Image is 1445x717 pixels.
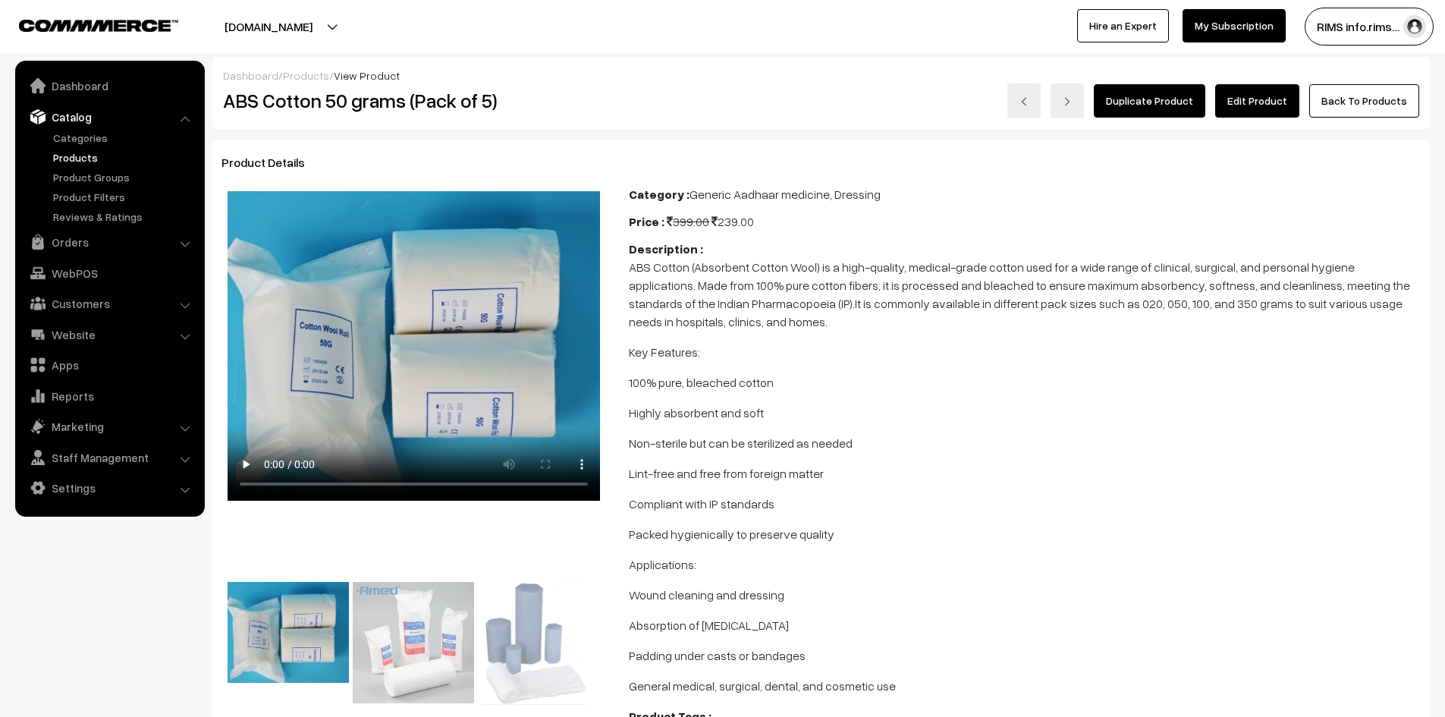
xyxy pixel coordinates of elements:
a: Customers [19,290,199,317]
a: Marketing [19,413,199,440]
video: Your browser does not support the video tag. [228,191,600,501]
img: 17509301909754Medical-Cotton-Roll-Absorbent-Cotton-Roll-50g-100g-200g-300g-400g-454G-500g-1000g-i... [228,582,349,683]
p: 100% pure, bleached cotton [629,373,1421,392]
p: Non-sterile but can be sterilized as needed [629,434,1421,452]
img: 17509301915830pl32229743-disposable_100g_absorbent_medical_cotton_wool_roll.webp [479,582,600,706]
a: Settings [19,474,199,502]
a: Website [19,321,199,348]
img: right-arrow.png [1063,97,1072,106]
a: Product Groups [49,169,199,185]
img: user [1403,15,1426,38]
p: Lint-free and free from foreign matter [629,464,1421,483]
a: Dashboard [223,69,278,82]
a: Products [49,149,199,165]
div: Generic Aadhaar medicine, Dressing [629,185,1421,203]
a: Hire an Expert [1077,9,1169,42]
a: Categories [49,130,199,146]
p: Highly absorbent and soft [629,404,1421,422]
a: Dashboard [19,72,199,99]
img: left-arrow.png [1019,97,1029,106]
button: RIMS info.rims… [1305,8,1434,46]
button: [DOMAIN_NAME] [171,8,366,46]
p: Padding under casts or bandages [629,646,1421,665]
a: Duplicate Product [1094,84,1205,118]
div: 239.00 [629,212,1421,231]
div: / / [223,68,1419,83]
span: Product Details [221,155,323,170]
img: 17509301914288Medical-Grade-Absorbent-Cotton-Wool-Roll-100-Pure-Cotton-1.avif [353,582,474,703]
span: 399.00 [667,214,709,229]
p: Compliant with IP standards [629,495,1421,513]
img: COMMMERCE [19,20,178,31]
a: WebPOS [19,259,199,287]
a: Apps [19,351,199,379]
a: Back To Products [1309,84,1419,118]
p: Applications: [629,555,1421,574]
p: Wound cleaning and dressing [629,586,1421,604]
a: COMMMERCE [19,15,152,33]
b: Category : [629,187,690,202]
p: General medical, surgical, dental, and cosmetic use [629,677,1421,695]
p: ABS Cotton (Absorbent Cotton Wool) is a high-quality, medical-grade cotton used for a wide range ... [629,258,1421,331]
a: Edit Product [1215,84,1299,118]
h2: ABS Cotton 50 grams (Pack of 5) [223,89,607,112]
b: Price : [629,214,664,229]
a: Product Filters [49,189,199,205]
a: Products [283,69,329,82]
a: Orders [19,228,199,256]
a: Reviews & Ratings [49,209,199,225]
span: View Product [334,69,400,82]
b: Description : [629,241,703,256]
a: My Subscription [1183,9,1286,42]
a: Catalog [19,103,199,131]
a: Staff Management [19,444,199,471]
a: Reports [19,382,199,410]
p: Absorption of [MEDICAL_DATA] [629,616,1421,634]
p: Packed hygienically to preserve quality [629,525,1421,543]
p: Key Features: [629,343,1421,361]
